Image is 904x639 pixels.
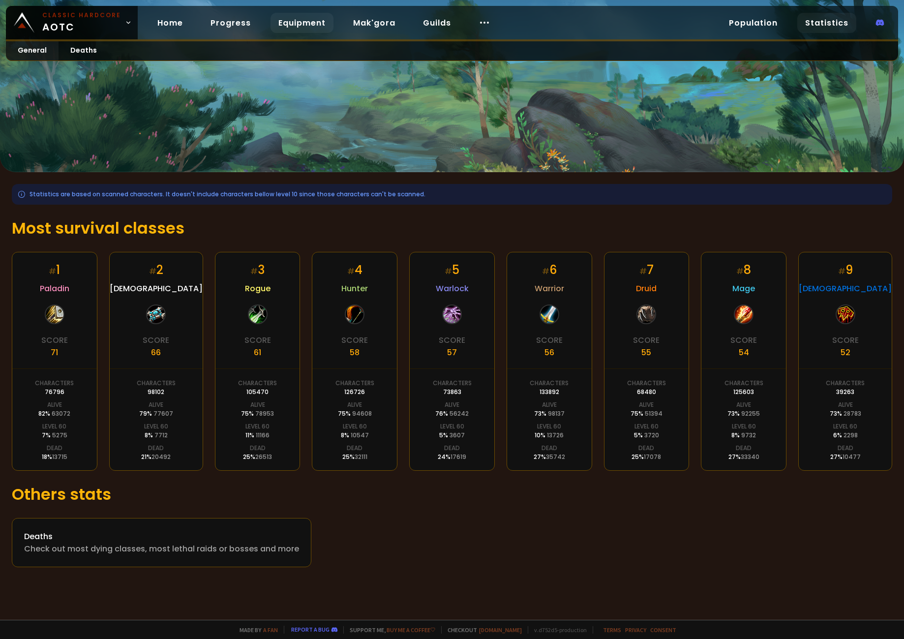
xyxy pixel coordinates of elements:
div: 105470 [246,388,269,396]
div: Dead [444,444,460,453]
div: 54 [739,346,749,359]
a: Statistics [797,13,856,33]
div: Dead [638,444,654,453]
span: AOTC [42,11,121,34]
span: 94608 [352,409,372,418]
div: 18 % [42,453,67,461]
div: Characters [35,379,74,388]
div: Level 60 [42,422,66,431]
div: 2 [149,261,163,278]
div: Alive [838,400,853,409]
span: 2298 [844,431,858,439]
div: Check out most dying classes, most lethal raids or bosses and more [24,543,299,555]
div: 27 % [534,453,565,461]
span: 77607 [153,409,173,418]
div: 8 % [731,431,756,440]
div: 5 [445,261,459,278]
div: 76796 [45,388,64,396]
span: 28783 [844,409,861,418]
div: Statistics are based on scanned characters. It doesn't include characters bellow level 10 since t... [12,184,892,205]
span: Mage [732,282,755,295]
span: Druid [636,282,657,295]
small: # [49,266,56,277]
a: Terms [603,626,621,634]
a: Guilds [415,13,459,33]
a: a fan [263,626,278,634]
a: Home [150,13,191,33]
div: 75 % [338,409,372,418]
div: Score [341,334,368,346]
span: 5275 [52,431,67,439]
div: Level 60 [144,422,168,431]
div: Alive [445,400,459,409]
div: Characters [335,379,374,388]
a: Deaths [59,41,109,61]
div: Characters [238,379,277,388]
span: Warlock [436,282,469,295]
a: Progress [203,13,259,33]
div: Score [143,334,169,346]
a: General [6,41,59,61]
div: Score [439,334,465,346]
span: 32111 [355,453,367,461]
small: # [445,266,452,277]
span: 26513 [255,453,272,461]
span: v. d752d5 - production [528,626,587,634]
div: Score [244,334,271,346]
span: [DEMOGRAPHIC_DATA] [799,282,892,295]
div: Characters [530,379,569,388]
div: 27 % [830,453,861,461]
div: Deaths [24,530,299,543]
div: 73 % [830,409,861,418]
div: 55 [641,346,651,359]
h1: Most survival classes [12,216,892,240]
span: 3720 [644,431,659,439]
div: 6 % [833,431,858,440]
small: # [736,266,744,277]
div: Alive [347,400,362,409]
div: 56 [544,346,554,359]
div: 4 [347,261,362,278]
div: Dead [347,444,362,453]
div: 7 [639,261,654,278]
a: Population [721,13,785,33]
div: Characters [627,379,666,388]
div: 66 [151,346,161,359]
div: Alive [639,400,654,409]
small: # [347,266,355,277]
div: Level 60 [440,422,464,431]
div: 5 % [439,431,465,440]
span: 9732 [741,431,756,439]
span: 7712 [154,431,168,439]
div: 125603 [733,388,754,396]
span: 98137 [548,409,565,418]
div: Alive [47,400,62,409]
div: Dead [148,444,164,453]
span: 10547 [351,431,369,439]
div: 8 % [145,431,168,440]
small: # [542,266,549,277]
div: Dead [736,444,752,453]
a: Privacy [625,626,646,634]
div: Dead [47,444,62,453]
div: 133892 [540,388,559,396]
div: 75 % [241,409,274,418]
div: 3 [250,261,265,278]
div: 71 [51,346,58,359]
div: Characters [433,379,472,388]
div: Characters [826,379,865,388]
div: 79 % [139,409,173,418]
div: 73 % [727,409,760,418]
div: 68480 [637,388,656,396]
span: Rogue [245,282,271,295]
h1: Others stats [12,483,892,506]
div: Dead [542,444,557,453]
div: 5 % [634,431,659,440]
span: 17619 [451,453,466,461]
div: 73 % [534,409,565,418]
div: 24 % [438,453,466,461]
div: Level 60 [245,422,270,431]
a: Equipment [271,13,333,33]
div: 25 % [342,453,367,461]
span: 33340 [741,453,759,461]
